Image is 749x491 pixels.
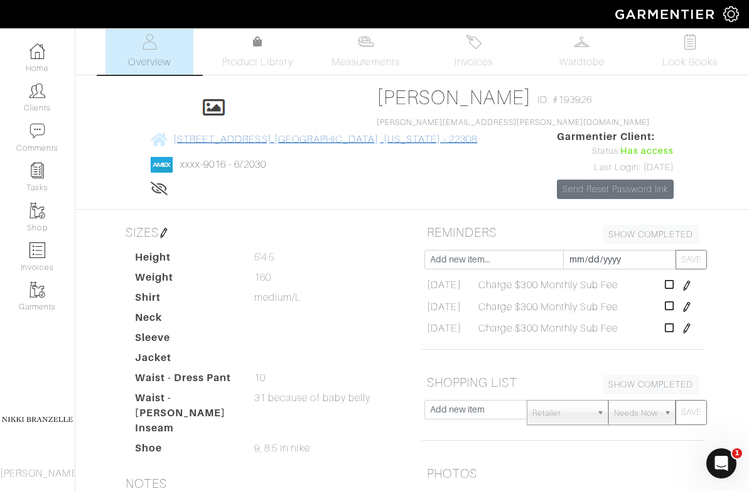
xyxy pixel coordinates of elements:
img: pen-cf24a1663064a2ec1b9c1bd2387e9de7a2fa800b781884d57f21acf72779bad2.png [159,228,169,238]
img: garments-icon-b7da505a4dc4fd61783c78ac3ca0ef83fa9d6f193b1c9dc38574b1d14d53ca28.png [30,282,45,298]
a: xxxx-9016 - 6/2030 [180,159,266,170]
span: Charge $300 Monthly Sub Fee [478,321,618,336]
dt: Neck [126,310,245,330]
span: 160 [254,270,271,285]
dt: Sleeve [126,330,245,350]
input: Add new item [424,400,528,419]
dt: Shirt [126,290,245,310]
h5: SIZES [121,220,403,245]
h5: SHOPPING LIST [422,370,704,395]
div: Last Login: [DATE] [557,161,674,175]
dt: Waist - Dress Pant [126,370,245,391]
span: Garmentier Client: [557,129,674,144]
dt: Waist - [PERSON_NAME] [126,391,245,421]
span: [DATE] [427,299,461,315]
a: Product Library [213,35,301,70]
img: pen-cf24a1663064a2ec1b9c1bd2387e9de7a2fa800b781884d57f21acf72779bad2.png [682,302,692,312]
dt: Jacket [126,350,245,370]
span: Charge $300 Monthly Sub Fee [478,299,618,315]
a: [STREET_ADDRESS] [GEOGRAPHIC_DATA], [US_STATE] - 22308 [151,131,478,147]
img: reminder-icon-8004d30b9f0a5d33ae49ab947aed9ed385cf756f9e5892f1edd6e32f2345188e.png [30,163,45,178]
span: 9, 8.5 in nike [254,441,310,456]
span: Charge $300 Monthly Sub Fee [478,278,618,293]
dt: Height [126,250,245,270]
span: [DATE] [427,321,461,336]
span: Wardrobe [559,55,605,70]
a: [PERSON_NAME] [377,86,532,109]
dt: Weight [126,270,245,290]
img: wardrobe-487a4870c1b7c33e795ec22d11cfc2ed9d08956e64fb3008fe2437562e282088.svg [574,34,590,50]
a: SHOW COMPLETED [603,375,699,394]
span: [STREET_ADDRESS] [GEOGRAPHIC_DATA], [US_STATE] - 22308 [173,134,478,145]
img: clients-icon-6bae9207a08558b7cb47a8932f037763ab4055f8c8b6bfacd5dc20c3e0201464.png [30,83,45,99]
h5: PHOTOS [422,461,704,486]
img: orders-icon-0abe47150d42831381b5fb84f609e132dff9fe21cb692f30cb5eec754e2cba89.png [30,242,45,258]
span: 10 [254,370,266,386]
img: gear-icon-white-bd11855cb880d31180b6d7d6211b90ccbf57a29d726f0c71d8c61bd08dd39cc2.png [723,6,739,22]
img: american_express-1200034d2e149cdf2cc7894a33a747db654cf6f8355cb502592f1d228b2ac700.png [151,157,173,173]
span: [DATE] [427,278,461,293]
span: 1 [732,448,742,458]
a: Look Books [646,29,734,75]
button: SAVE [676,250,707,269]
span: Has access [620,144,674,158]
span: Look Books [662,55,718,70]
span: Product Library [222,55,293,70]
a: Send Reset Password link [557,180,674,199]
span: Measurements [331,55,400,70]
a: Overview [105,29,193,75]
dt: Inseam [126,421,245,441]
span: Needs Now [614,401,658,426]
span: Invoices [455,55,493,70]
img: pen-cf24a1663064a2ec1b9c1bd2387e9de7a2fa800b781884d57f21acf72779bad2.png [682,323,692,333]
img: dashboard-icon-dbcd8f5a0b271acd01030246c82b418ddd0df26cd7fceb0bd07c9910d44c42f6.png [30,43,45,59]
input: Add new item... [424,250,564,269]
img: comment-icon-a0a6a9ef722e966f86d9cbdc48e553b5cf19dbc54f86b18d962a5391bc8f6eb6.png [30,123,45,139]
span: ID: #193926 [537,92,592,107]
span: 5'4.5 [254,250,274,265]
iframe: Intercom live chat [706,448,736,478]
a: [PERSON_NAME][EMAIL_ADDRESS][PERSON_NAME][DOMAIN_NAME] [377,118,650,127]
span: medium/L [254,290,301,305]
a: Measurements [321,29,410,75]
span: 31 because of baby belly [254,391,370,406]
div: Status: [557,144,674,158]
img: garmentier-logo-header-white-b43fb05a5012e4ada735d5af1a66efaba907eab6374d6393d1fbf88cb4ef424d.png [609,3,723,25]
button: SAVE [676,400,707,425]
span: Retailer [532,401,591,426]
a: Wardrobe [538,29,626,75]
span: Overview [128,55,170,70]
a: SHOW COMPLETED [603,225,699,244]
img: basicinfo-40fd8af6dae0f16599ec9e87c0ef1c0a1fdea2edbe929e3d69a839185d80c458.svg [142,34,158,50]
img: measurements-466bbee1fd09ba9460f595b01e5d73f9e2bff037440d3c8f018324cb6cdf7a4a.svg [358,34,374,50]
img: todo-9ac3debb85659649dc8f770b8b6100bb5dab4b48dedcbae339e5042a72dfd3cc.svg [682,34,698,50]
img: pen-cf24a1663064a2ec1b9c1bd2387e9de7a2fa800b781884d57f21acf72779bad2.png [682,281,692,291]
img: garments-icon-b7da505a4dc4fd61783c78ac3ca0ef83fa9d6f193b1c9dc38574b1d14d53ca28.png [30,203,45,219]
img: orders-27d20c2124de7fd6de4e0e44c1d41de31381a507db9b33961299e4e07d508b8c.svg [466,34,482,50]
a: Invoices [430,29,518,75]
h5: REMINDERS [422,220,704,245]
dt: Shoe [126,441,245,461]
